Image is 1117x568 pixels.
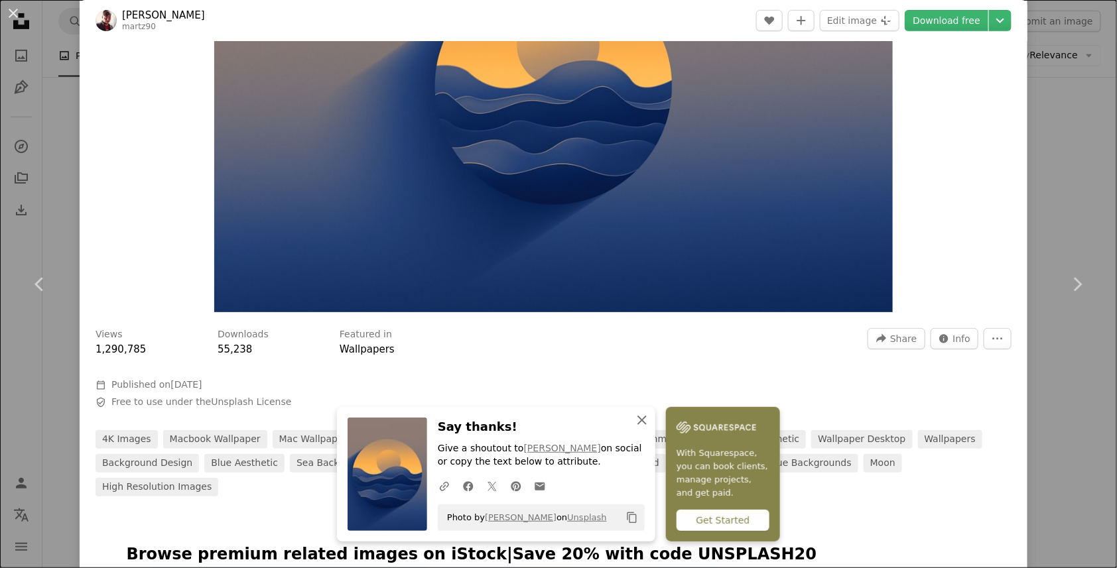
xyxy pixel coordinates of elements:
h3: Say thanks! [438,418,645,437]
span: 1,290,785 [96,343,146,355]
h3: Featured in [340,328,392,341]
a: Share over email [528,473,552,499]
button: Stats about this image [931,328,979,349]
a: wallpapers [918,430,982,449]
img: Go to Martin Martz's profile [96,10,117,31]
a: Unsplash License [211,396,291,407]
span: Free to use under the [111,396,292,409]
a: Share on Facebook [456,473,480,499]
a: Share on Pinterest [504,473,528,499]
time: July 31, 2023 at 12:27:29 AM GMT+5:30 [170,379,202,390]
a: macbook wallpaper [163,430,267,449]
a: [PERSON_NAME] [485,512,557,522]
button: Choose download size [989,10,1012,31]
a: background design [96,454,199,473]
p: Give a shoutout to on social or copy the text below to attribute. [438,442,645,469]
a: Share on Twitter [480,473,504,499]
h3: Views [96,328,123,341]
button: Like [756,10,783,31]
span: Share [890,329,917,349]
a: Next [1037,221,1117,348]
h3: Downloads [218,328,269,341]
a: martz90 [122,22,156,31]
img: file-1747939142011-51e5cc87e3c9 [677,418,756,437]
a: mac wallpaper [273,430,354,449]
a: Unsplash [567,512,606,522]
a: High resolution images [96,478,218,496]
button: More Actions [984,328,1012,349]
a: Wallpapers [340,343,395,355]
button: Add to Collection [788,10,815,31]
span: Photo by on [440,507,607,528]
a: blue aesthetic [204,454,285,473]
a: wallpaper desktop [811,430,912,449]
span: 55,238 [218,343,253,355]
button: Share this image [868,328,925,349]
a: Download free [905,10,988,31]
a: 4K Images [96,430,158,449]
a: [PERSON_NAME] [122,9,205,22]
div: Get Started [677,510,769,531]
span: Info [953,329,971,349]
span: With Squarespace, you can book clients, manage projects, and get paid. [677,447,769,500]
button: Copy to clipboard [621,506,643,529]
span: Published on [111,379,202,390]
a: moon [864,454,902,473]
p: Browse premium related images on iStock | Save 20% with code UNSPLASH20 [127,544,981,565]
button: Edit image [820,10,899,31]
a: With Squarespace, you can book clients, manage projects, and get paid.Get Started [666,407,780,541]
a: sea background [290,454,379,473]
a: blue backgrounds [761,454,858,473]
a: [PERSON_NAME] [524,443,601,453]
